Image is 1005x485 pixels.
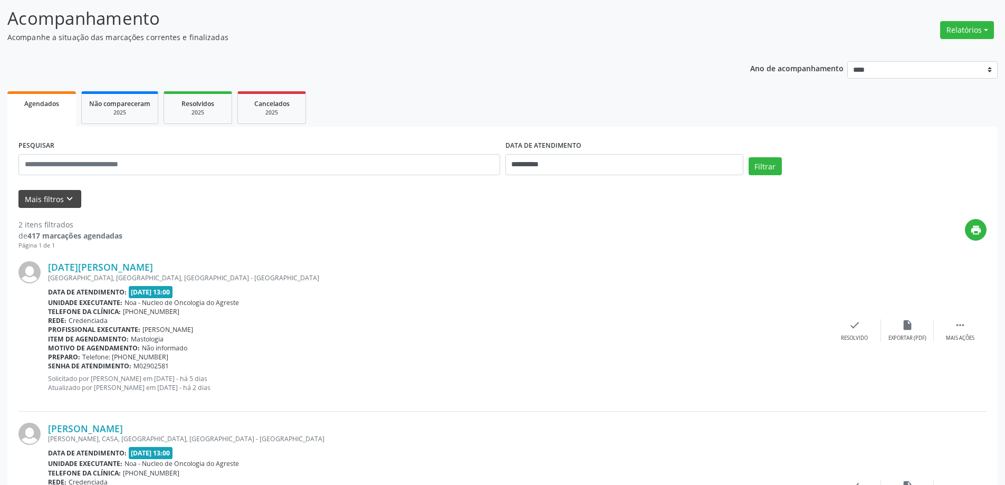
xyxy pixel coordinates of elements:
[48,353,80,362] b: Preparo:
[129,286,173,298] span: [DATE] 13:00
[125,298,239,307] span: Noa - Nucleo de Oncologia do Agreste
[82,353,168,362] span: Telefone: [PHONE_NUMBER]
[254,99,290,108] span: Cancelados
[64,193,75,205] i: keyboard_arrow_down
[131,335,164,344] span: Mastologia
[18,219,122,230] div: 2 itens filtrados
[7,5,701,32] p: Acompanhamento
[7,32,701,43] p: Acompanhe a situação das marcações correntes e finalizadas
[125,459,239,468] span: Noa - Nucleo de Oncologia do Agreste
[946,335,974,342] div: Mais ações
[89,109,150,117] div: 2025
[48,288,127,297] b: Data de atendimento:
[970,224,982,236] i: print
[48,434,828,443] div: [PERSON_NAME], CASA, [GEOGRAPHIC_DATA], [GEOGRAPHIC_DATA] - [GEOGRAPHIC_DATA]
[142,344,187,353] span: Não informado
[18,423,41,445] img: img
[849,319,860,331] i: check
[129,447,173,459] span: [DATE] 13:00
[89,99,150,108] span: Não compareceram
[27,231,122,241] strong: 417 marcações agendadas
[749,157,782,175] button: Filtrar
[888,335,926,342] div: Exportar (PDF)
[965,219,987,241] button: print
[48,469,121,478] b: Telefone da clínica:
[48,459,122,468] b: Unidade executante:
[18,138,54,154] label: PESQUISAR
[245,109,298,117] div: 2025
[48,335,129,344] b: Item de agendamento:
[48,273,828,282] div: [GEOGRAPHIC_DATA], [GEOGRAPHIC_DATA], [GEOGRAPHIC_DATA] - [GEOGRAPHIC_DATA]
[48,449,127,458] b: Data de atendimento:
[123,307,179,316] span: [PHONE_NUMBER]
[48,344,140,353] b: Motivo de agendamento:
[902,319,913,331] i: insert_drive_file
[181,99,214,108] span: Resolvidos
[48,325,140,334] b: Profissional executante:
[940,21,994,39] button: Relatórios
[18,230,122,241] div: de
[48,298,122,307] b: Unidade executante:
[24,99,59,108] span: Agendados
[123,469,179,478] span: [PHONE_NUMBER]
[48,261,153,273] a: [DATE][PERSON_NAME]
[18,241,122,250] div: Página 1 de 1
[505,138,581,154] label: DATA DE ATENDIMENTO
[48,316,66,325] b: Rede:
[48,374,828,392] p: Solicitado por [PERSON_NAME] em [DATE] - há 5 dias Atualizado por [PERSON_NAME] em [DATE] - há 2 ...
[142,325,193,334] span: [PERSON_NAME]
[18,261,41,283] img: img
[841,335,868,342] div: Resolvido
[48,423,123,434] a: [PERSON_NAME]
[48,307,121,316] b: Telefone da clínica:
[133,362,169,370] span: M02902581
[48,362,131,370] b: Senha de atendimento:
[750,61,844,74] p: Ano de acompanhamento
[954,319,966,331] i: 
[171,109,224,117] div: 2025
[69,316,108,325] span: Credenciada
[18,190,81,208] button: Mais filtroskeyboard_arrow_down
